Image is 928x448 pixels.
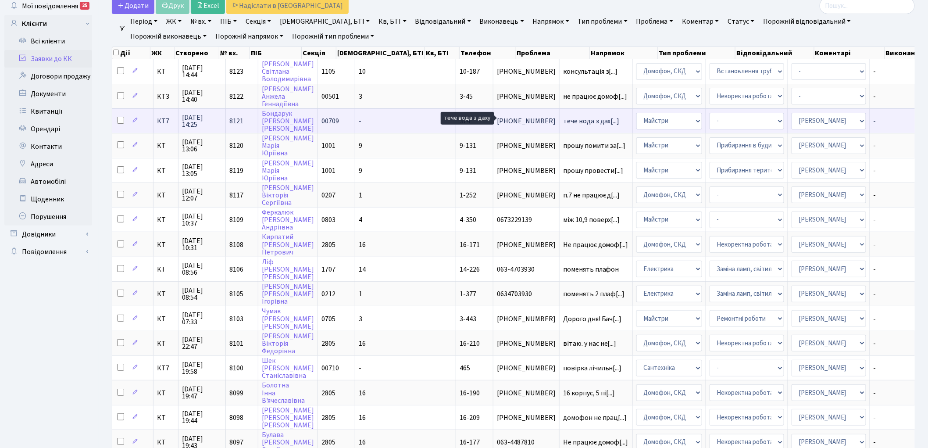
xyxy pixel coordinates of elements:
[4,103,92,120] a: Квитанції
[4,32,92,50] a: Всі клієнти
[262,109,314,133] a: Бондарук[PERSON_NAME][PERSON_NAME]
[157,167,175,174] span: КТ
[262,59,314,84] a: [PERSON_NAME]СвітланаВолодимирівна
[563,116,620,126] span: тече вода з дах[...]
[633,14,677,29] a: Проблема
[497,167,556,174] span: [PHONE_NUMBER]
[563,363,622,373] span: повірка лічильн[...]
[157,439,175,446] span: КТ
[563,266,629,273] span: поменять плафон
[529,14,573,29] a: Напрямок
[157,290,175,297] span: КТ
[229,240,243,250] span: 8108
[497,390,556,397] span: [PHONE_NUMBER]
[4,155,92,173] a: Адреси
[22,1,78,11] span: Мої повідомлення
[497,241,556,248] span: [PHONE_NUMBER]
[182,65,222,79] span: [DATE] 14:44
[460,166,476,176] span: 9-131
[229,437,243,447] span: 8097
[321,437,336,447] span: 2805
[4,68,92,85] a: Договори продажу
[563,141,626,151] span: прошу помити за[...]
[182,163,222,177] span: [DATE] 13:05
[563,67,618,76] span: консультація з[...]
[359,141,362,151] span: 9
[497,290,556,297] span: 0634703930
[229,166,243,176] span: 8119
[460,437,480,447] span: 16-177
[321,166,336,176] span: 1001
[563,388,615,398] span: 16 корпус, 5 пі[...]
[359,289,362,299] span: 1
[262,405,314,430] a: [PERSON_NAME][PERSON_NAME][PERSON_NAME]
[321,141,336,151] span: 1001
[4,15,92,32] a: Клієнти
[321,363,339,373] span: 00710
[157,266,175,273] span: КТ
[262,133,314,158] a: [PERSON_NAME]МаріяЮріївна
[4,173,92,190] a: Автомобілі
[289,29,378,44] a: Порожній тип проблеми
[497,365,556,372] span: [PHONE_NUMBER]
[163,14,185,29] a: ЖК
[460,314,476,324] span: 3-443
[460,363,470,373] span: 465
[359,437,366,447] span: 16
[460,141,476,151] span: 9-131
[497,142,556,149] span: [PHONE_NUMBER]
[460,339,480,348] span: 16-210
[182,361,222,375] span: [DATE] 19:58
[157,315,175,323] span: КТ
[182,336,222,350] span: [DATE] 22:47
[157,216,175,223] span: КТ
[321,388,336,398] span: 2805
[321,116,339,126] span: 00709
[321,67,336,76] span: 1105
[359,92,362,101] span: 3
[262,233,314,257] a: Кирпатий[PERSON_NAME]Петрович
[563,339,617,348] span: вітаю. у нас не[...]
[229,141,243,151] span: 8120
[302,47,336,59] th: Секція
[359,339,366,348] span: 16
[4,50,92,68] a: Заявки до КК
[187,14,215,29] a: № вх.
[321,92,339,101] span: 00501
[658,47,735,59] th: Тип проблеми
[321,289,336,299] span: 0212
[182,213,222,227] span: [DATE] 10:37
[229,339,243,348] span: 8101
[157,390,175,397] span: КТ
[4,208,92,226] a: Порушення
[359,215,362,225] span: 4
[182,89,222,103] span: [DATE] 14:40
[460,240,480,250] span: 16-171
[563,413,627,423] span: домофон не прац[...]
[262,282,314,306] a: [PERSON_NAME][PERSON_NAME]Ігорівна
[229,413,243,423] span: 8098
[157,241,175,248] span: КТ
[359,314,362,324] span: 3
[182,188,222,202] span: [DATE] 12:07
[157,414,175,421] span: КТ
[563,314,622,324] span: Дорого дня! Бач[...]
[182,237,222,251] span: [DATE] 10:31
[724,14,758,29] a: Статус
[229,388,243,398] span: 8099
[4,226,92,243] a: Довідники
[814,47,885,59] th: Коментарі
[150,47,175,59] th: ЖК
[321,190,336,200] span: 0207
[563,166,624,176] span: прошу провести[...]
[590,47,658,59] th: Напрямок
[460,388,480,398] span: 16-190
[262,183,314,208] a: [PERSON_NAME]ВікторіяСергіївна
[4,243,92,261] a: Повідомлення
[497,118,556,125] span: [PHONE_NUMBER]
[563,240,628,250] span: Не працює домоф[...]
[112,47,150,59] th: Дії
[127,29,210,44] a: Порожній виконавець
[359,265,366,274] span: 14
[516,47,590,59] th: Проблема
